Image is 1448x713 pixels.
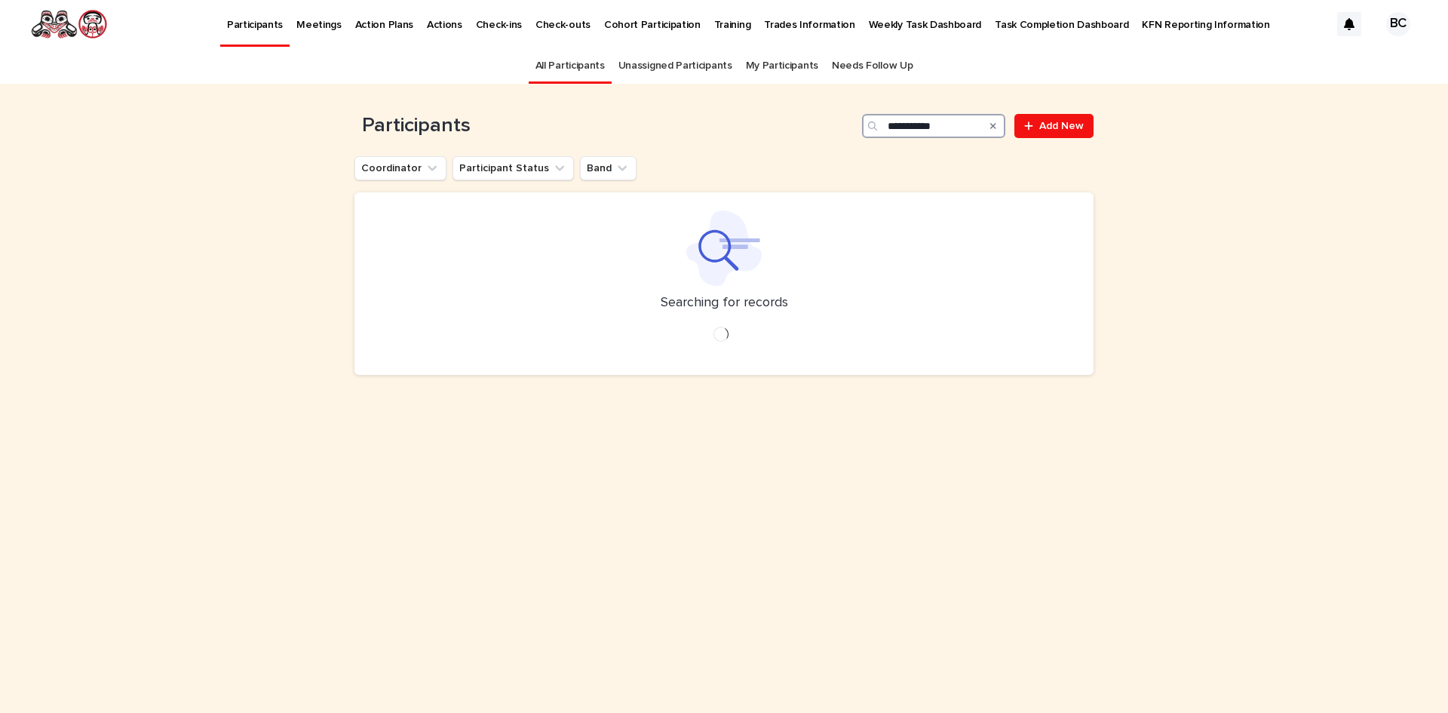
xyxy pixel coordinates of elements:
h1: Participants [354,114,856,138]
a: Needs Follow Up [832,48,913,84]
div: BC [1386,12,1410,36]
a: My Participants [746,48,818,84]
a: Unassigned Participants [618,48,732,84]
p: Searching for records [661,295,788,312]
a: Add New [1014,114,1094,138]
button: Band [580,156,637,180]
span: Add New [1039,121,1084,131]
input: Search [862,114,1005,138]
button: Coordinator [354,156,446,180]
a: All Participants [535,48,605,84]
button: Participant Status [452,156,574,180]
img: rNyI97lYS1uoOg9yXW8k [30,9,108,39]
